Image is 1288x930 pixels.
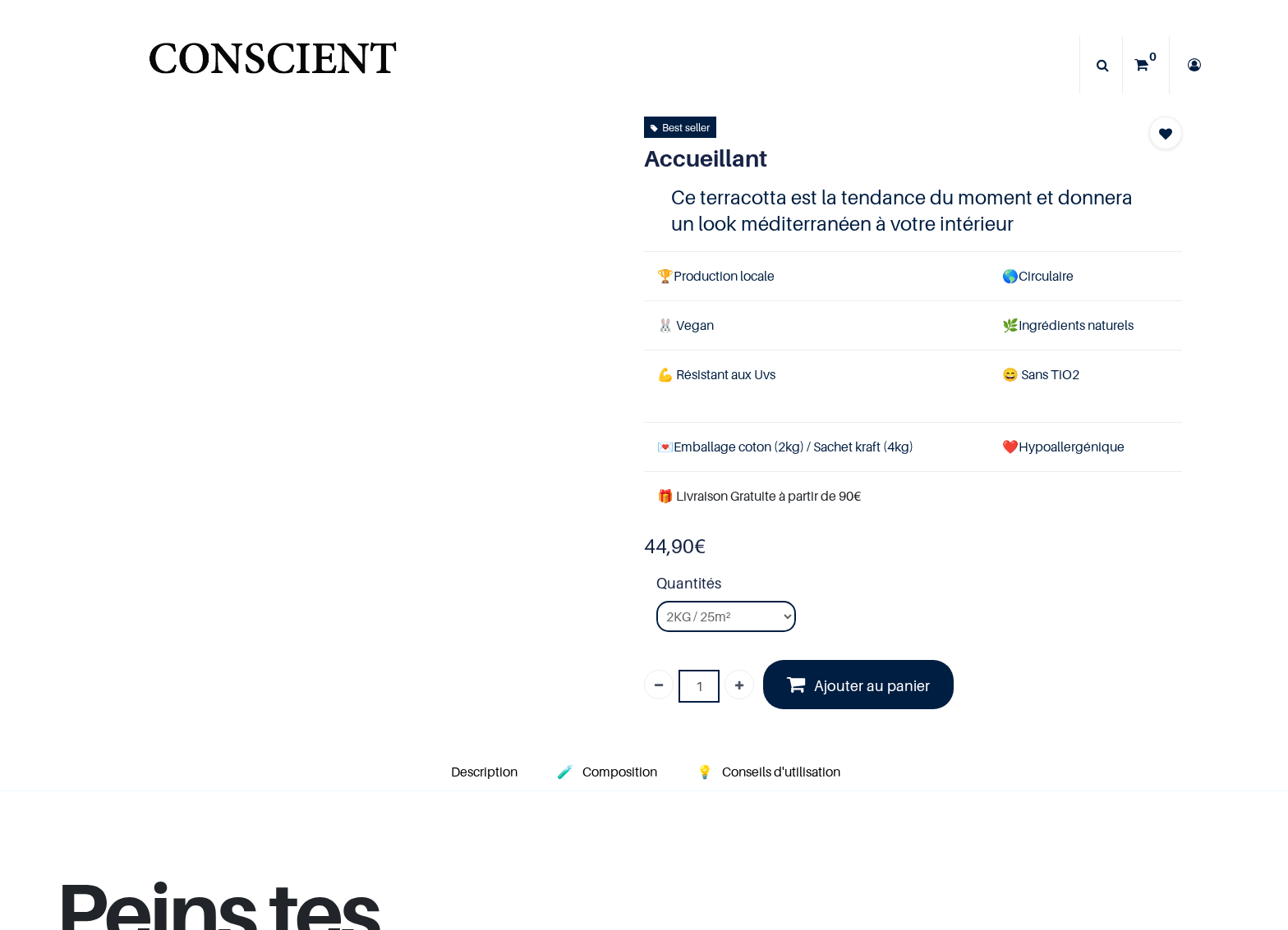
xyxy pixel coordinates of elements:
td: Circulaire [989,251,1182,300]
span: 💡 [697,763,713,780]
span: 44,90 [644,534,694,558]
span: Description [451,763,517,780]
button: Add to wishlist [1149,117,1182,149]
td: Ingrédients naturels [989,301,1182,350]
strong: Quantités [656,572,1182,601]
td: Production locale [644,251,989,300]
a: Logo of CONSCIENT [145,33,399,98]
div: Best seller [651,118,710,136]
a: Supprimer [644,670,674,699]
font: Ajouter au panier [814,677,930,694]
span: 😄 S [1002,366,1028,383]
span: 💪 Résistant aux Uvs [657,366,775,383]
td: ans TiO2 [989,350,1182,422]
span: 🏆 [657,268,674,284]
img: CONSCIENT [145,33,399,98]
span: 🌿 [1002,317,1019,333]
b: € [644,534,706,558]
sup: 0 [1145,48,1161,65]
td: ❤️Hypoallergénique [989,422,1182,471]
span: 💌 [657,438,674,455]
a: Ajouter [724,670,754,699]
span: Add to wishlist [1159,124,1172,144]
span: Conseils d'utilisation [722,763,840,780]
span: 🧪 [557,763,573,780]
span: 🌎 [1002,268,1019,284]
span: Composition [582,763,657,780]
a: Ajouter au panier [763,660,954,708]
h4: Ce terracotta est la tendance du moment et donnera un look méditerranéen à votre intérieur [671,185,1156,236]
a: 0 [1123,36,1169,94]
span: 🐰 Vegan [657,317,714,333]
h1: Accueillant [644,144,1102,172]
font: 🎁 Livraison Gratuite à partir de 90€ [657,488,861,504]
td: Emballage coton (2kg) / Sachet kraft (4kg) [644,422,989,471]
